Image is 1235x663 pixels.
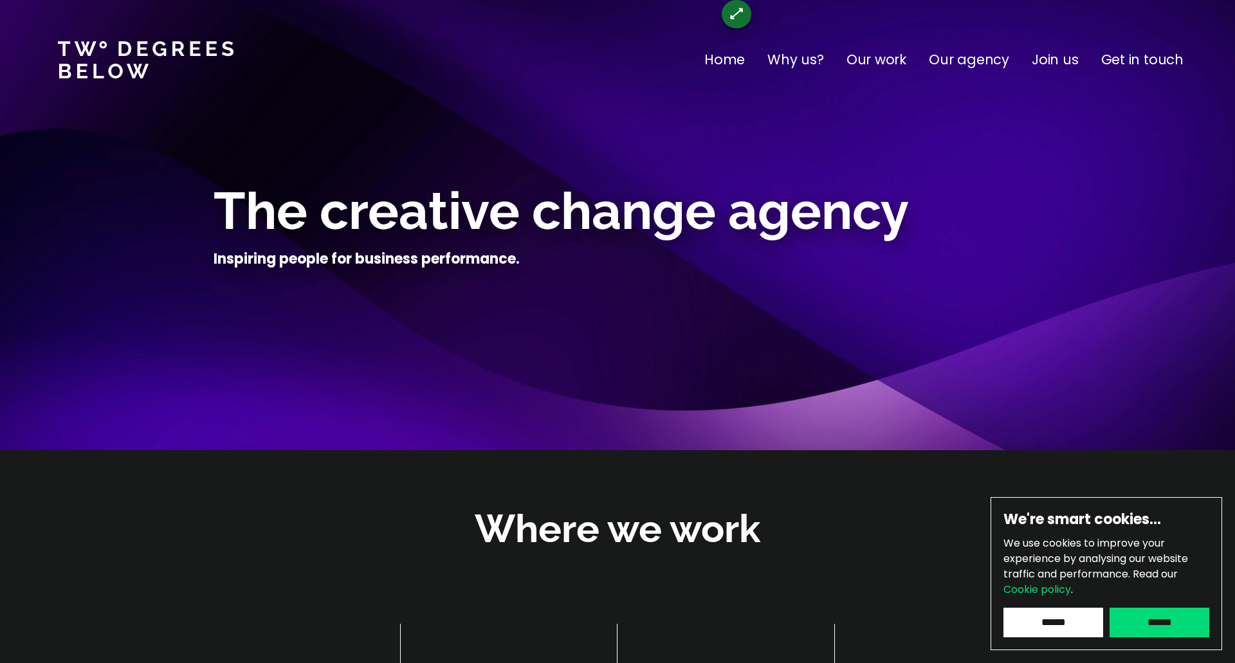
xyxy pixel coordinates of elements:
[704,50,745,70] a: Home
[1003,536,1209,597] p: We use cookies to improve your experience by analysing our website traffic and performance.
[1003,582,1071,597] a: Cookie policy
[214,181,909,241] span: The creative change agency
[1003,567,1178,597] span: Read our .
[1032,50,1079,70] a: Join us
[929,50,1009,70] a: Our agency
[1101,50,1184,70] a: Get in touch
[1003,510,1209,529] h6: We're smart cookies…
[846,50,906,70] a: Our work
[214,250,520,269] h4: Inspiring people for business performance.
[475,503,760,555] h2: Where we work
[767,50,824,70] a: Why us?
[726,3,747,25] div: ⟷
